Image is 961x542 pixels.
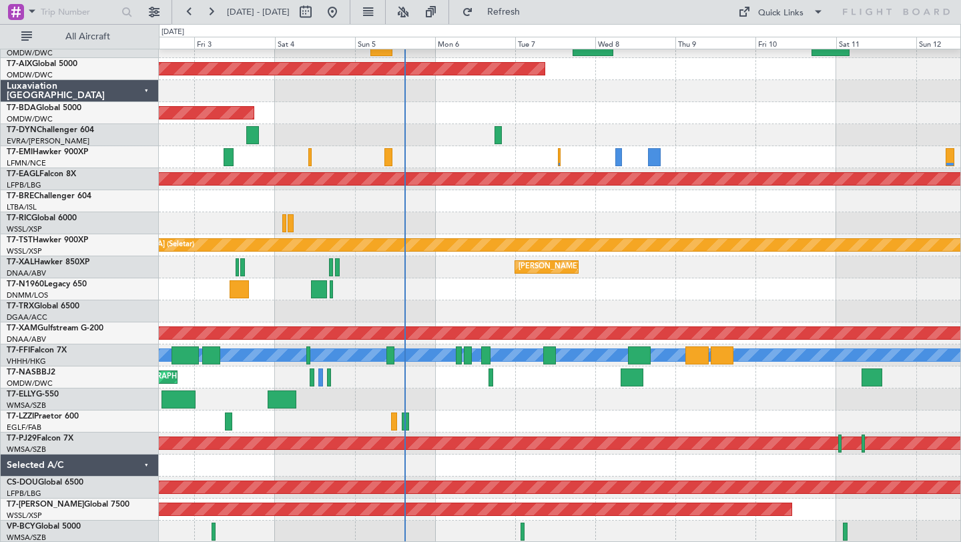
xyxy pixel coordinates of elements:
[7,479,83,487] a: CS-DOUGlobal 6500
[755,37,836,49] div: Fri 10
[7,479,38,487] span: CS-DOU
[7,104,36,112] span: T7-BDA
[7,192,34,200] span: T7-BRE
[7,423,41,433] a: EGLF/FAB
[7,70,53,80] a: OMDW/DWC
[275,37,355,49] div: Sat 4
[7,280,44,288] span: T7-N1960
[758,7,804,20] div: Quick Links
[15,26,145,47] button: All Aircraft
[35,32,141,41] span: All Aircraft
[7,258,89,266] a: T7-XALHawker 850XP
[7,501,129,509] a: T7-[PERSON_NAME]Global 7500
[7,302,79,310] a: T7-TRXGlobal 6500
[7,346,67,354] a: T7-FFIFalcon 7X
[7,302,34,310] span: T7-TRX
[7,312,47,322] a: DGAA/ACC
[41,2,117,22] input: Trip Number
[7,346,30,354] span: T7-FFI
[7,324,103,332] a: T7-XAMGulfstream G-200
[836,37,916,49] div: Sat 11
[7,390,36,398] span: T7-ELLY
[7,390,59,398] a: T7-ELLYG-550
[731,1,830,23] button: Quick Links
[7,400,46,411] a: WMSA/SZB
[476,7,532,17] span: Refresh
[7,202,37,212] a: LTBA/ISL
[7,126,37,134] span: T7-DYN
[7,324,37,332] span: T7-XAM
[7,445,46,455] a: WMSA/SZB
[7,224,42,234] a: WSSL/XSP
[675,37,755,49] div: Thu 9
[7,136,89,146] a: EVRA/[PERSON_NAME]
[355,37,435,49] div: Sun 5
[7,368,55,376] a: T7-NASBBJ2
[7,489,41,499] a: LFPB/LBG
[435,37,515,49] div: Mon 6
[7,236,88,244] a: T7-TSTHawker 900XP
[519,257,659,277] div: [PERSON_NAME] ([PERSON_NAME] Intl)
[7,523,81,531] a: VP-BCYGlobal 5000
[7,60,32,68] span: T7-AIX
[7,334,46,344] a: DNAA/ABV
[7,170,39,178] span: T7-EAGL
[162,27,184,38] div: [DATE]
[7,48,53,58] a: OMDW/DWC
[7,104,81,112] a: T7-BDAGlobal 5000
[7,368,36,376] span: T7-NAS
[7,413,79,421] a: T7-LZZIPraetor 600
[7,413,34,421] span: T7-LZZI
[7,214,31,222] span: T7-RIC
[7,268,46,278] a: DNAA/ABV
[7,60,77,68] a: T7-AIXGlobal 5000
[7,114,53,124] a: OMDW/DWC
[7,192,91,200] a: T7-BREChallenger 604
[194,37,274,49] div: Fri 3
[7,435,73,443] a: T7-PJ29Falcon 7X
[7,158,46,168] a: LFMN/NCE
[7,501,84,509] span: T7-[PERSON_NAME]
[595,37,675,49] div: Wed 8
[47,367,272,387] div: Unplanned Maint Lagos ([GEOGRAPHIC_DATA][PERSON_NAME])
[7,356,46,366] a: VHHH/HKG
[456,1,536,23] button: Refresh
[7,258,34,266] span: T7-XAL
[7,214,77,222] a: T7-RICGlobal 6000
[7,180,41,190] a: LFPB/LBG
[7,378,53,388] a: OMDW/DWC
[7,236,33,244] span: T7-TST
[227,6,290,18] span: [DATE] - [DATE]
[7,246,42,256] a: WSSL/XSP
[7,148,33,156] span: T7-EMI
[7,280,87,288] a: T7-N1960Legacy 650
[7,170,76,178] a: T7-EAGLFalcon 8X
[7,511,42,521] a: WSSL/XSP
[515,37,595,49] div: Tue 7
[7,126,94,134] a: T7-DYNChallenger 604
[7,148,88,156] a: T7-EMIHawker 900XP
[7,435,37,443] span: T7-PJ29
[7,290,48,300] a: DNMM/LOS
[7,523,35,531] span: VP-BCY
